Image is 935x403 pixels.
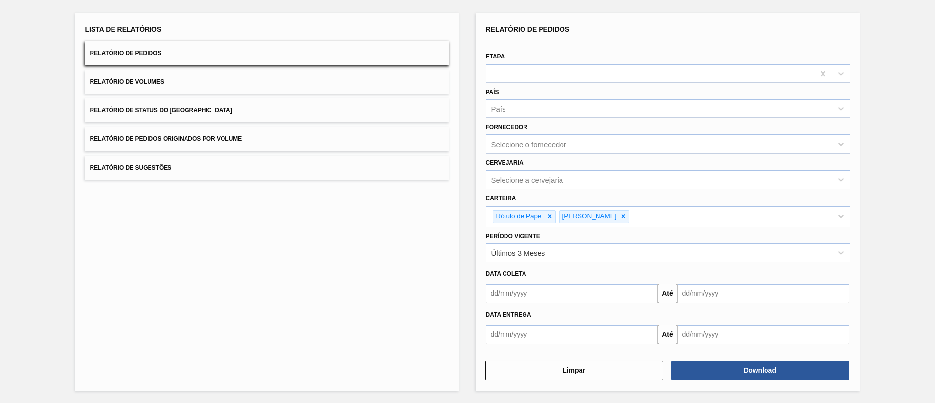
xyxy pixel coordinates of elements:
[486,25,570,33] span: Relatório de Pedidos
[90,78,164,85] span: Relatório de Volumes
[90,164,172,171] span: Relatório de Sugestões
[486,195,516,202] label: Carteira
[85,41,449,65] button: Relatório de Pedidos
[85,127,449,151] button: Relatório de Pedidos Originados por Volume
[677,284,849,303] input: dd/mm/yyyy
[485,361,663,380] button: Limpar
[486,284,658,303] input: dd/mm/yyyy
[486,325,658,344] input: dd/mm/yyyy
[486,159,524,166] label: Cervejaria
[486,124,527,131] label: Fornecedor
[677,325,849,344] input: dd/mm/yyyy
[486,233,540,240] label: Período Vigente
[90,107,232,114] span: Relatório de Status do [GEOGRAPHIC_DATA]
[671,361,849,380] button: Download
[486,89,499,96] label: País
[486,311,531,318] span: Data entrega
[493,211,544,223] div: Rótulo de Papel
[658,284,677,303] button: Até
[90,50,162,57] span: Relatório de Pedidos
[491,140,566,149] div: Selecione o fornecedor
[85,70,449,94] button: Relatório de Volumes
[90,135,242,142] span: Relatório de Pedidos Originados por Volume
[85,98,449,122] button: Relatório de Status do [GEOGRAPHIC_DATA]
[491,175,563,184] div: Selecione a cervejaria
[491,105,506,113] div: País
[658,325,677,344] button: Até
[560,211,618,223] div: [PERSON_NAME]
[85,25,162,33] span: Lista de Relatórios
[486,53,505,60] label: Etapa
[85,156,449,180] button: Relatório de Sugestões
[491,249,545,257] div: Últimos 3 Meses
[486,270,526,277] span: Data coleta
